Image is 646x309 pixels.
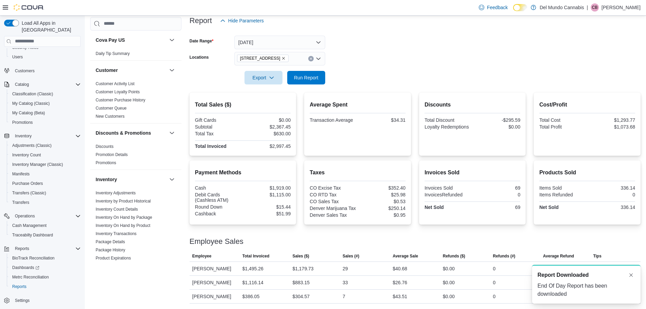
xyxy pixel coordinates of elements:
span: Inventory Count Details [96,207,138,212]
span: Average Refund [543,253,574,259]
span: Purchase Orders [12,181,43,186]
a: Reports [9,283,29,291]
div: Items Sold [539,185,586,191]
span: Refunds ($) [443,253,465,259]
span: Export [249,71,278,84]
h2: Invoices Sold [425,169,521,177]
span: Inventory Manager (Classic) [9,160,81,169]
a: Product Expirations [96,256,131,260]
span: Product Expirations [96,255,131,261]
button: Adjustments (Classic) [7,141,83,150]
button: Remove 2394 S Broadway from selection in this group [281,56,286,60]
span: Inventory On Hand by Package [96,215,152,220]
div: $1,116.14 [242,278,263,287]
a: Inventory Manager (Classic) [9,160,66,169]
button: Reports [12,245,32,253]
span: Classification (Classic) [9,90,81,98]
button: Inventory [168,175,176,184]
span: Traceabilty Dashboard [9,231,81,239]
span: Promotions [9,118,81,127]
button: Reports [1,244,83,253]
span: Feedback [487,4,508,11]
span: Catalog [12,80,81,89]
div: -$295.59 [474,117,520,123]
div: $40.68 [393,265,407,273]
h3: Customer [96,67,118,74]
button: Catalog [12,80,32,89]
span: Hide Parameters [228,17,264,24]
div: 69 [474,185,520,191]
span: Inventory by Product Historical [96,198,151,204]
a: Discounts [96,144,114,149]
button: Reports [7,282,83,291]
a: Inventory by Product Historical [96,199,151,204]
span: Users [9,53,81,61]
a: Inventory Transactions [96,231,137,236]
button: Hide Parameters [217,14,267,27]
span: Customer Queue [96,105,126,111]
div: End Of Day Report has been downloaded [537,282,635,298]
span: Inventory [12,132,81,140]
div: $304.57 [292,292,310,301]
div: Cashback [195,211,241,216]
button: Discounts & Promotions [168,129,176,137]
div: $0.00 [474,124,520,130]
div: $25.98 [359,192,406,197]
h2: Discounts [425,101,521,109]
span: Customer Purchase History [96,97,145,103]
span: Manifests [12,171,30,177]
button: BioTrack Reconciliation [7,253,83,263]
a: Daily Tip Summary [96,51,130,56]
div: Gift Cards [195,117,241,123]
h2: Total Sales ($) [195,101,291,109]
div: $0.00 [443,278,455,287]
span: Sales ($) [292,253,309,259]
input: Dark Mode [513,4,527,11]
span: Reports [12,284,26,289]
button: Metrc Reconciliation [7,272,83,282]
span: BioTrack Reconciliation [9,254,81,262]
button: My Catalog (Beta) [7,108,83,118]
span: Operations [15,213,35,219]
a: Customers [12,67,37,75]
div: CO Sales Tax [310,199,356,204]
div: CO Excise Tax [310,185,356,191]
span: Catalog [15,82,29,87]
button: Customer [168,66,176,74]
div: $1,919.00 [244,185,291,191]
span: Refunds (#) [493,253,515,259]
span: Promotions [96,160,116,166]
div: Cody Brumfield [591,3,599,12]
p: | [587,3,588,12]
button: Purchase Orders [7,179,83,188]
span: Inventory Count [9,151,81,159]
button: Clear input [308,56,314,61]
div: [PERSON_NAME] [190,276,240,289]
label: Date Range [190,38,214,44]
div: Debit Cards (Cashless ATM) [195,192,241,203]
div: [PERSON_NAME] [190,262,240,275]
a: Promotion Details [96,152,128,157]
a: Traceabilty Dashboard [9,231,56,239]
button: Manifests [7,169,83,179]
span: Sales (#) [342,253,359,259]
button: Inventory [12,132,34,140]
h2: Taxes [310,169,406,177]
a: Customer Purchase History [96,98,145,102]
span: 2394 S Broadway [237,55,289,62]
span: Transfers (Classic) [12,190,46,196]
a: Cash Management [9,221,49,230]
span: Inventory [15,133,32,139]
span: Adjustments (Classic) [9,141,81,150]
span: My Catalog (Beta) [12,110,45,116]
div: [PERSON_NAME] [190,290,240,303]
label: Locations [190,55,209,60]
a: Customer Activity List [96,81,135,86]
div: 0 [493,265,496,273]
span: Inventory Adjustments [96,190,136,196]
span: Dashboards [12,265,39,270]
span: Promotions [12,120,33,125]
span: Customers [15,68,35,74]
